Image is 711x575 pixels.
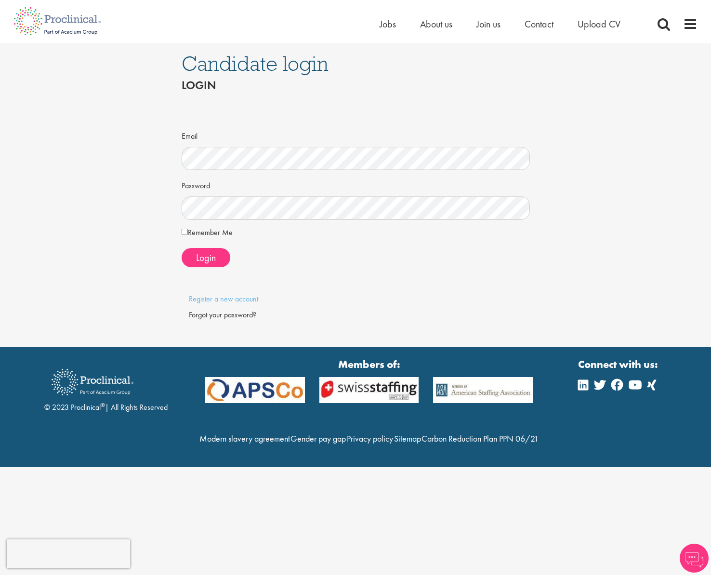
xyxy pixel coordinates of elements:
a: Upload CV [578,18,620,30]
img: APSCo [198,377,312,404]
sup: ® [101,401,105,409]
a: About us [420,18,452,30]
a: Gender pay gap [290,433,346,444]
img: Chatbot [680,544,709,573]
a: Modern slavery agreement [199,433,290,444]
div: © 2023 Proclinical | All Rights Reserved [44,362,168,413]
a: Sitemap [394,433,421,444]
iframe: reCAPTCHA [7,539,130,568]
span: Login [196,251,216,264]
a: Contact [525,18,553,30]
a: Carbon Reduction Plan PPN 06/21 [421,433,539,444]
label: Remember Me [182,227,233,238]
img: APSCo [312,377,426,404]
img: Proclinical Recruitment [44,362,141,402]
input: Remember Me [182,229,188,235]
label: Password [182,177,210,192]
a: Join us [476,18,500,30]
a: Privacy policy [347,433,393,444]
span: Candidate login [182,51,329,77]
img: APSCo [426,377,540,404]
div: Forgot your password? [189,310,523,321]
strong: Connect with us: [578,357,660,372]
a: Jobs [380,18,396,30]
button: Login [182,248,230,267]
strong: Members of: [205,357,533,372]
h2: Login [182,79,530,91]
label: Email [182,128,197,142]
a: Register a new account [189,294,258,304]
